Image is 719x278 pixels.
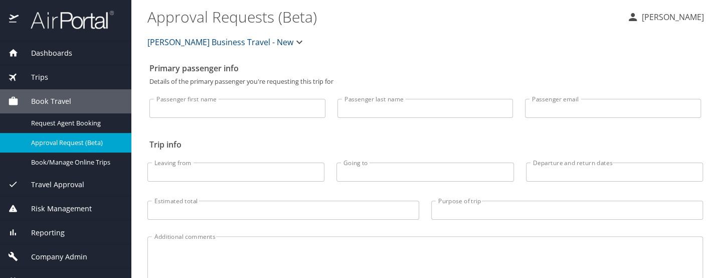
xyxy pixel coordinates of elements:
[19,72,48,83] span: Trips
[19,48,72,59] span: Dashboards
[147,35,293,49] span: [PERSON_NAME] Business Travel - New
[19,251,87,262] span: Company Admin
[623,8,708,26] button: [PERSON_NAME]
[149,136,701,153] h2: Trip info
[9,10,20,30] img: icon-airportal.png
[19,96,71,107] span: Book Travel
[20,10,114,30] img: airportal-logo.png
[19,227,65,238] span: Reporting
[31,158,119,167] span: Book/Manage Online Trips
[149,60,701,76] h2: Primary passenger info
[147,1,619,32] h1: Approval Requests (Beta)
[143,32,309,52] button: [PERSON_NAME] Business Travel - New
[639,11,704,23] p: [PERSON_NAME]
[19,179,84,190] span: Travel Approval
[31,118,119,128] span: Request Agent Booking
[19,203,92,214] span: Risk Management
[31,138,119,148] span: Approval Request (Beta)
[149,78,701,85] p: Details of the primary passenger you're requesting this trip for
